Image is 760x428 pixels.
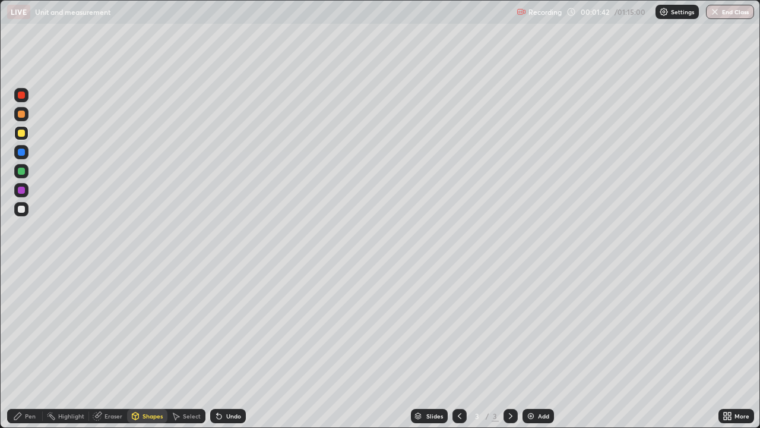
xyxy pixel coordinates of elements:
div: 3 [471,413,483,420]
div: Eraser [104,413,122,419]
button: End Class [706,5,754,19]
img: end-class-cross [710,7,720,17]
div: More [734,413,749,419]
div: Pen [25,413,36,419]
div: Slides [426,413,443,419]
p: Settings [671,9,694,15]
div: Undo [226,413,241,419]
p: LIVE [11,7,27,17]
div: 3 [492,411,499,421]
div: Highlight [58,413,84,419]
div: Select [183,413,201,419]
img: class-settings-icons [659,7,669,17]
div: / [486,413,489,420]
div: Add [538,413,549,419]
img: add-slide-button [526,411,536,421]
p: Recording [528,8,562,17]
p: Unit and measurement [35,7,110,17]
img: recording.375f2c34.svg [517,7,526,17]
div: Shapes [142,413,163,419]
